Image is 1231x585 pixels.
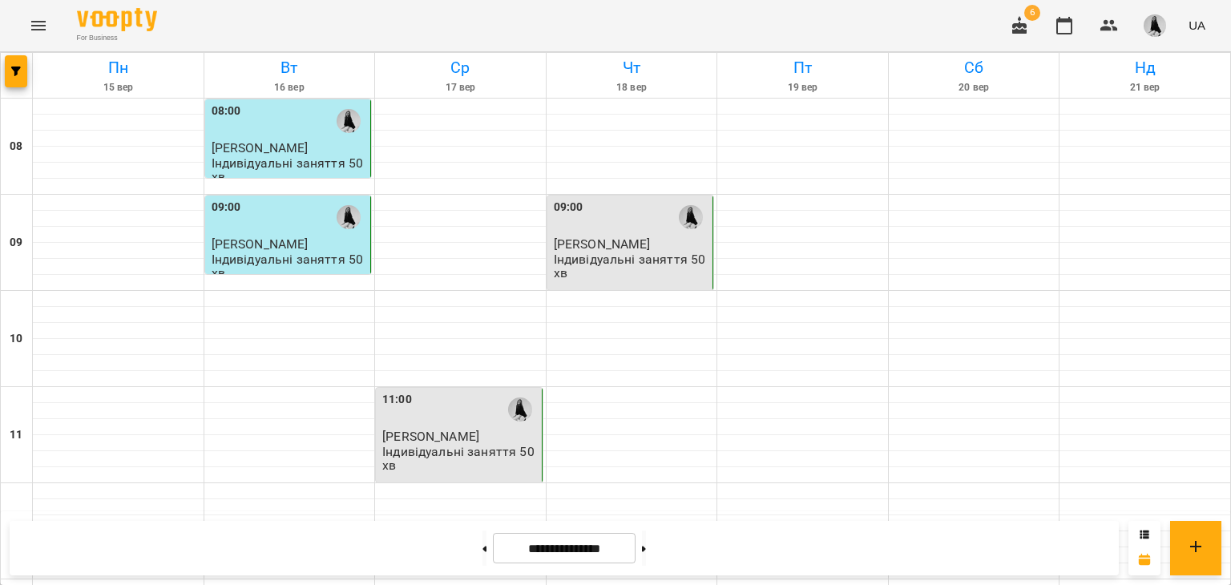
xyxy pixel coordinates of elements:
[1189,17,1205,34] span: UA
[212,199,241,216] label: 09:00
[10,330,22,348] h6: 10
[35,55,201,80] h6: Пн
[207,55,373,80] h6: Вт
[337,109,361,133] img: Юлія Безушко
[77,33,157,43] span: For Business
[720,55,886,80] h6: Пт
[10,234,22,252] h6: 09
[1144,14,1166,37] img: 1ec0e5e8bbc75a790c7d9e3de18f101f.jpeg
[382,391,412,409] label: 11:00
[207,80,373,95] h6: 16 вер
[212,103,241,120] label: 08:00
[10,426,22,444] h6: 11
[212,252,368,280] p: Індивідуальні заняття 50хв
[382,429,479,444] span: [PERSON_NAME]
[508,397,532,422] img: Юлія Безушко
[1024,5,1040,21] span: 6
[549,80,715,95] h6: 18 вер
[377,80,543,95] h6: 17 вер
[554,252,710,280] p: Індивідуальні заняття 50хв
[212,140,309,155] span: [PERSON_NAME]
[212,156,368,184] p: Індивідуальні заняття 50хв
[382,445,539,473] p: Індивідуальні заняття 50хв
[891,80,1057,95] h6: 20 вер
[212,236,309,252] span: [PERSON_NAME]
[1062,55,1228,80] h6: Нд
[337,205,361,229] img: Юлія Безушко
[1062,80,1228,95] h6: 21 вер
[377,55,543,80] h6: Ср
[549,55,715,80] h6: Чт
[35,80,201,95] h6: 15 вер
[720,80,886,95] h6: 19 вер
[891,55,1057,80] h6: Сб
[77,8,157,31] img: Voopty Logo
[554,199,583,216] label: 09:00
[679,205,703,229] img: Юлія Безушко
[1182,10,1212,40] button: UA
[19,6,58,45] button: Menu
[10,138,22,155] h6: 08
[554,236,651,252] span: [PERSON_NAME]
